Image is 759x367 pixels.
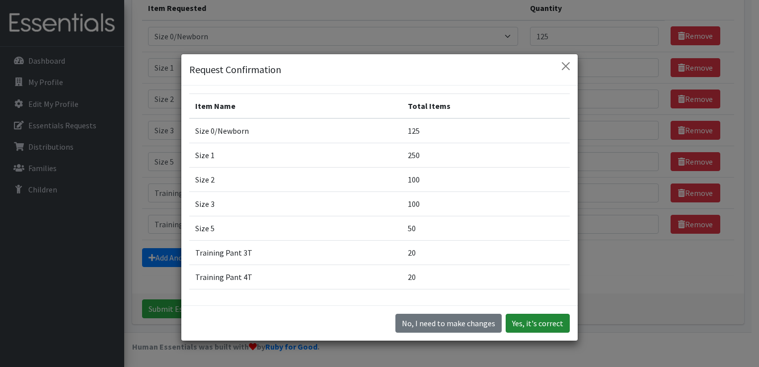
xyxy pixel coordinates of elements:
td: Size 2 [189,167,402,191]
button: Yes, it's correct [506,314,570,333]
button: No I need to make changes [395,314,502,333]
td: 100 [402,167,570,191]
button: Close [558,58,574,74]
td: 100 [402,191,570,216]
td: 250 [402,143,570,167]
td: 20 [402,265,570,289]
td: Size 1 [189,143,402,167]
td: Training Pant 3T [189,240,402,265]
td: 125 [402,118,570,143]
td: Size 5 [189,216,402,240]
th: Total Items [402,93,570,118]
td: Size 0/Newborn [189,118,402,143]
td: 50 [402,216,570,240]
th: Item Name [189,93,402,118]
td: 20 [402,240,570,265]
td: Size 3 [189,191,402,216]
td: Training Pant 4T [189,265,402,289]
h5: Request Confirmation [189,62,281,77]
